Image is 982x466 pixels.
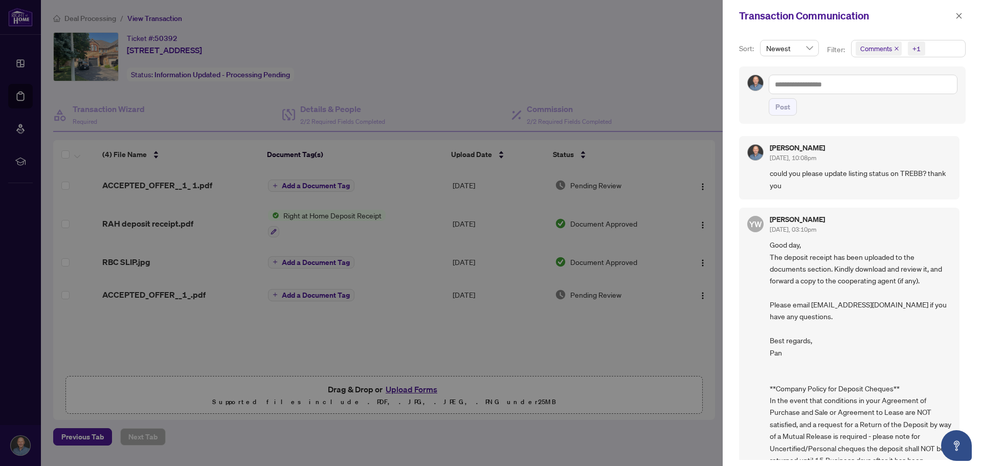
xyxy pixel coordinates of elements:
h5: [PERSON_NAME] [770,144,825,151]
span: [DATE], 03:10pm [770,226,816,233]
p: Sort: [739,43,756,54]
span: close [955,12,963,19]
span: close [894,46,899,51]
button: Open asap [941,430,972,461]
span: could you please update listing status on TREBB? thank you [770,167,951,191]
span: Newest [766,40,813,56]
p: Filter: [827,44,846,55]
img: Profile Icon [748,145,763,160]
div: Transaction Communication [739,8,952,24]
button: Post [769,98,797,116]
div: +1 [912,43,921,54]
span: Comments [856,41,902,56]
span: YW [749,218,762,230]
h5: [PERSON_NAME] [770,216,825,223]
img: Profile Icon [748,75,763,91]
span: [DATE], 10:08pm [770,154,816,162]
span: Comments [860,43,892,54]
